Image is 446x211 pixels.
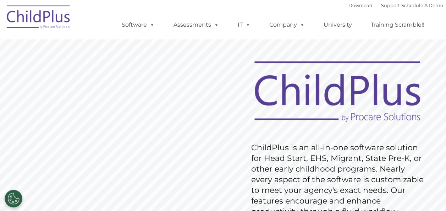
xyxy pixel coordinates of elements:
[401,2,443,8] a: Schedule A Demo
[364,18,431,32] a: Training Scramble!!
[5,190,22,207] button: Cookies Settings
[166,18,226,32] a: Assessments
[348,2,443,8] font: |
[262,18,312,32] a: Company
[316,18,359,32] a: University
[115,18,162,32] a: Software
[3,0,74,36] img: ChildPlus by Procare Solutions
[231,18,258,32] a: IT
[330,134,446,211] iframe: Chat Widget
[381,2,400,8] a: Support
[348,2,373,8] a: Download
